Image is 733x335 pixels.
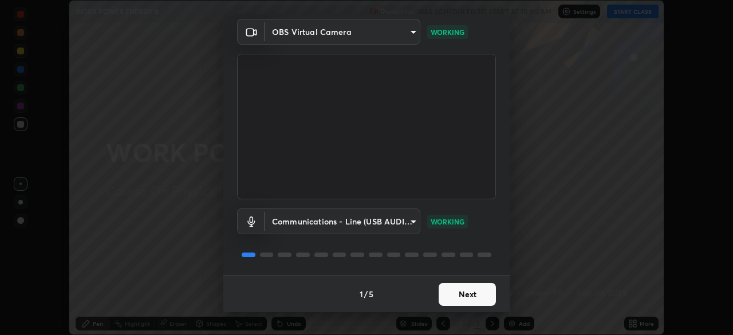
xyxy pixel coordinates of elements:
h4: / [364,288,368,300]
p: WORKING [431,216,464,227]
div: OBS Virtual Camera [265,19,420,45]
button: Next [439,283,496,306]
h4: 1 [360,288,363,300]
p: WORKING [431,27,464,37]
div: OBS Virtual Camera [265,208,420,234]
h4: 5 [369,288,373,300]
